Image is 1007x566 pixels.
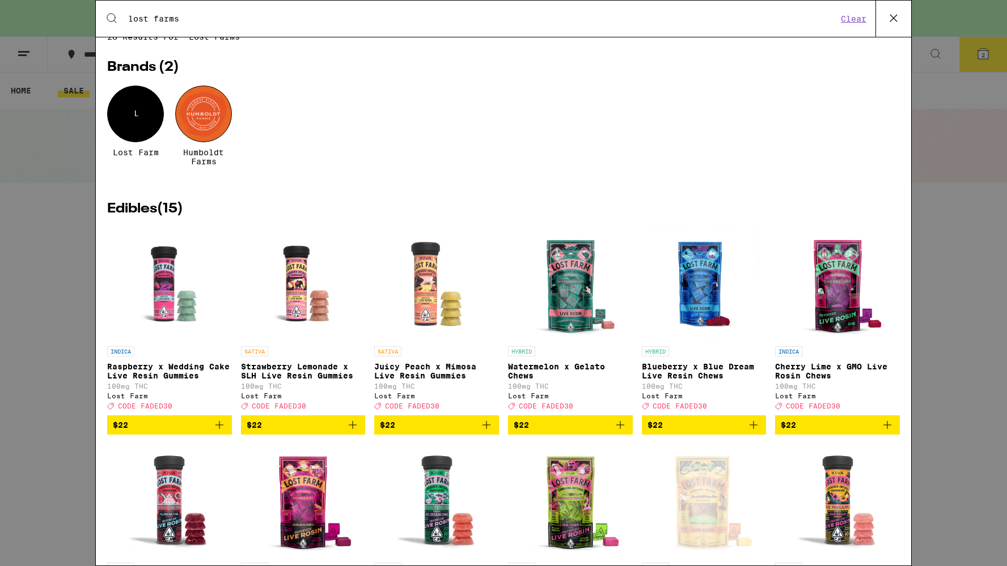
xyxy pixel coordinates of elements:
p: 100mg THC [775,382,900,390]
a: Open page for Juicy Peach x Mimosa Live Resin Gummies from Lost Farm [374,227,499,415]
span: CODE FADED30 [118,402,172,410]
button: Add to bag [775,415,900,435]
p: SATIVA [374,346,401,356]
p: Raspberry x Wedding Cake Live Resin Gummies [107,362,232,380]
img: Lost Farm - Cherry Lime x GMO Live Rosin Chews [781,227,894,341]
span: Lost Farm [113,148,159,157]
span: CODE FADED30 [653,402,707,410]
img: Lost Farm - Blueberry x Blue Dream Live Resin Chews [647,227,760,341]
p: 100mg THC [107,382,232,390]
button: Add to bag [508,415,633,435]
h2: Edibles ( 15 ) [107,202,900,216]
h2: Brands ( 2 ) [107,61,900,74]
div: Lost Farm [241,392,366,399]
span: $22 [247,420,262,429]
span: $22 [113,420,128,429]
img: Lost Farm - Watermelon x Gelato Chews [514,227,627,341]
img: Lost Farm - Juicy Peach x Mimosa Live Resin Gummies [380,227,493,341]
p: 100mg THC [642,382,767,390]
button: Clear [837,14,870,24]
span: CODE FADED30 [519,402,573,410]
img: Lost Farm - Raspberry x Wedding Cake Live Resin Gummies [113,227,226,341]
span: $22 [514,420,529,429]
img: Lost Farm - Strawberry Lemonade x SLH Live Resin Gummies [246,227,359,341]
a: Open page for Blueberry x Blue Dream Live Resin Chews from Lost Farm [642,227,767,415]
a: Open page for Strawberry Lemonade x SLH Live Resin Gummies from Lost Farm [241,227,366,415]
input: Search for products & categories [128,14,837,24]
div: L [107,86,164,142]
p: HYBRID [642,346,669,356]
span: $22 [781,420,796,429]
span: CODE FADED30 [786,402,840,410]
a: Open page for Raspberry x Wedding Cake Live Resin Gummies from Lost Farm [107,227,232,415]
img: Lost Farm - Dark Cherry Illuminati OG Live Rosin Gummies [109,444,229,557]
button: Add to bag [241,415,366,435]
p: 100mg THC [241,382,366,390]
img: Lost Farm - Pink Pineapple x Sour Dream Rosin Gummies - 100mg [778,444,898,557]
p: 100mg THC [374,382,499,390]
div: Lost Farm [775,392,900,399]
button: Add to bag [374,415,499,435]
div: Lost Farm [107,392,232,399]
img: Lost Farm - Pomberry x Kush Mints Punch Live Rosin Chews [246,444,359,557]
p: Strawberry Lemonade x SLH Live Resin Gummies [241,362,366,380]
p: INDICA [775,346,802,356]
p: Watermelon x Gelato Chews [508,362,633,380]
div: Lost Farm [508,392,633,399]
div: Lost Farm [642,392,767,399]
a: Open page for Cherry Lime x GMO Live Rosin Chews from Lost Farm [775,227,900,415]
span: CODE FADED30 [385,402,439,410]
a: Open page for Watermelon x Gelato Chews from Lost Farm [508,227,633,415]
span: $22 [380,420,395,429]
p: Blueberry x Blue Dream Live Resin Chews [642,362,767,380]
span: CODE FADED30 [252,402,306,410]
button: Add to bag [107,415,232,435]
img: Lost Farm - Watermelon x Ice Cream Cake Live Rosin Gummies [377,444,497,557]
p: HYBRID [508,346,535,356]
p: 100mg THC [508,382,633,390]
div: Lost Farm [374,392,499,399]
button: Add to bag [642,415,767,435]
p: Juicy Peach x Mimosa Live Resin Gummies [374,362,499,380]
span: Humboldt Farms [175,148,232,166]
p: SATIVA [241,346,268,356]
p: Cherry Lime x GMO Live Rosin Chews [775,362,900,380]
img: Lost Farm - Dragon Fruit x Trop. Cherry Live Rosin Chews [514,444,627,557]
span: $22 [648,420,663,429]
p: INDICA [107,346,134,356]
